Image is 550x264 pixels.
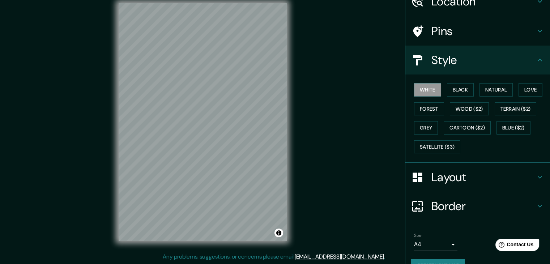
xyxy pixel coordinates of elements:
a: [EMAIL_ADDRESS][DOMAIN_NAME] [295,253,384,260]
div: A4 [414,239,457,250]
button: Cartoon ($2) [444,121,491,135]
button: Natural [479,83,513,97]
button: Wood ($2) [450,102,489,116]
button: Grey [414,121,438,135]
button: White [414,83,441,97]
button: Toggle attribution [274,229,283,237]
button: Black [447,83,474,97]
h4: Layout [431,170,536,184]
div: Pins [405,17,550,46]
iframe: Help widget launcher [486,236,542,256]
button: Terrain ($2) [495,102,537,116]
div: Border [405,192,550,221]
p: Any problems, suggestions, or concerns please email . [163,252,385,261]
h4: Pins [431,24,536,38]
div: . [386,252,388,261]
canvas: Map [119,3,287,241]
button: Forest [414,102,444,116]
div: Style [405,46,550,74]
div: . [385,252,386,261]
button: Satellite ($3) [414,140,460,154]
div: Layout [405,163,550,192]
button: Blue ($2) [496,121,530,135]
h4: Border [431,199,536,213]
label: Size [414,233,422,239]
h4: Style [431,53,536,67]
button: Love [519,83,542,97]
